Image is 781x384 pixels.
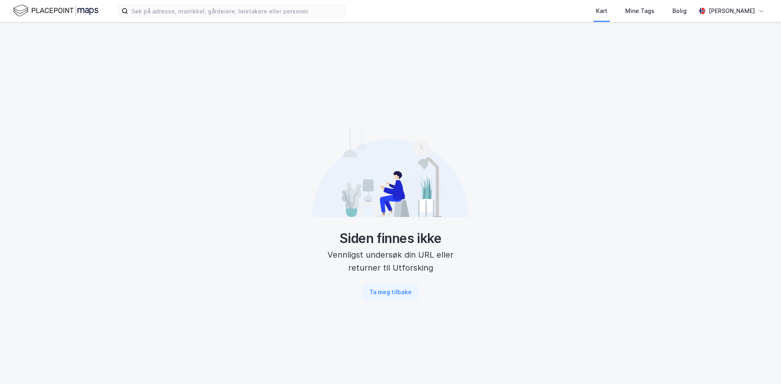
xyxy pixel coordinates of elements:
[740,345,781,384] iframe: Chat Widget
[13,4,98,18] img: logo.f888ab2527a4732fd821a326f86c7f29.svg
[625,6,654,16] div: Mine Tags
[312,230,469,247] div: Siden finnes ikke
[740,345,781,384] div: Kontrollprogram for chat
[672,6,687,16] div: Bolig
[128,5,345,17] input: Søk på adresse, matrikkel, gårdeiere, leietakere eller personer
[362,284,419,300] button: Ta meg tilbake
[596,6,607,16] div: Kart
[312,248,469,274] div: Vennligst undersøk din URL eller returner til Utforsking
[709,6,755,16] div: [PERSON_NAME]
